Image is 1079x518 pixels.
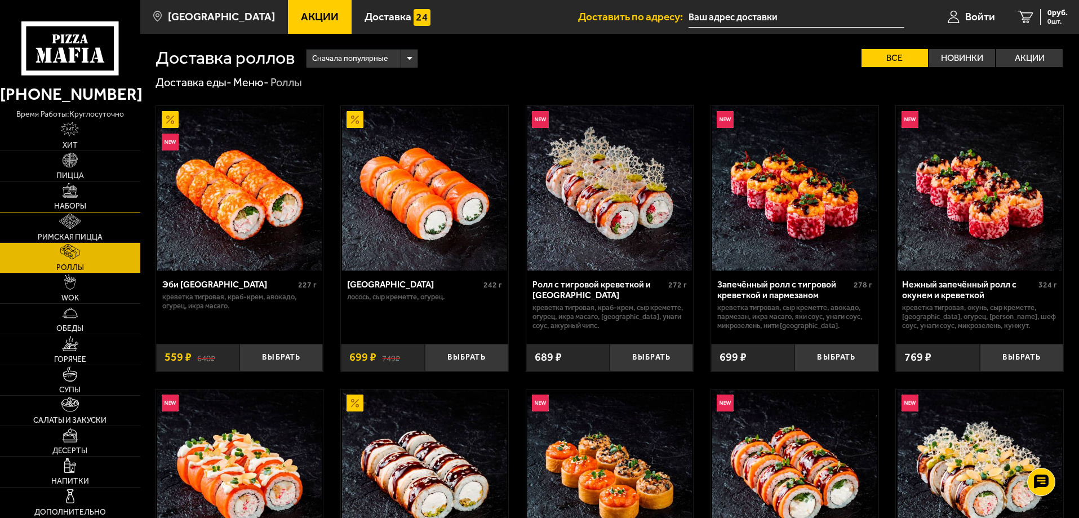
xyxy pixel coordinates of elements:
[425,344,508,371] button: Выбрать
[532,279,666,300] div: Ролл с тигровой креветкой и [GEOGRAPHIC_DATA]
[902,279,1036,300] div: Нежный запечённый ролл с окунем и креветкой
[156,76,232,89] a: Доставка еды-
[532,303,687,330] p: креветка тигровая, краб-крем, Сыр креметте, огурец, икра масаго, [GEOGRAPHIC_DATA], унаги соус, а...
[61,294,79,302] span: WOK
[717,111,734,128] img: Новинка
[896,106,1063,271] a: НовинкаНежный запечённый ролл с окунем и креветкой
[59,386,81,394] span: Супы
[233,76,269,89] a: Меню-
[904,352,931,363] span: 769 ₽
[1047,9,1068,17] span: 0 руб.
[54,356,86,364] span: Горячее
[162,293,317,311] p: креветка тигровая, краб-крем, авокадо, огурец, икра масаго.
[157,106,322,271] img: Эби Калифорния
[526,106,694,271] a: НовинкаРолл с тигровой креветкой и Гуакамоле
[56,325,83,333] span: Обеды
[711,106,878,271] a: НовинкаЗапечённый ролл с тигровой креветкой и пармезаном
[527,106,692,271] img: Ролл с тигровой креветкой и Гуакамоле
[54,202,86,210] span: Наборы
[349,352,376,363] span: 699 ₽
[717,279,851,300] div: Запечённый ролл с тигровой креветкой и пармезаном
[965,11,995,22] span: Войти
[996,49,1063,67] label: Акции
[862,49,928,67] label: Все
[162,111,179,128] img: Акционный
[162,279,296,290] div: Эби [GEOGRAPHIC_DATA]
[794,344,878,371] button: Выбрать
[156,49,295,67] h1: Доставка роллов
[33,417,106,424] span: Салаты и закуски
[52,447,87,455] span: Десерты
[535,352,562,363] span: 689 ₽
[347,395,363,411] img: Акционный
[38,233,103,241] span: Римская пицца
[902,303,1057,330] p: креветка тигровая, окунь, Сыр креметте, [GEOGRAPHIC_DATA], огурец, [PERSON_NAME], шеф соус, унаги...
[717,303,872,330] p: креветка тигровая, Сыр креметте, авокадо, пармезан, икра масаго, яки соус, унаги соус, микрозелен...
[532,395,549,411] img: Новинка
[712,106,877,271] img: Запечённый ролл с тигровой креветкой и пармезаном
[929,49,996,67] label: Новинки
[342,106,507,271] img: Филадельфия
[365,11,411,22] span: Доставка
[898,106,1062,271] img: Нежный запечённый ролл с окунем и креветкой
[197,352,215,363] s: 640 ₽
[1047,18,1068,25] span: 0 шт.
[347,111,363,128] img: Акционный
[382,352,400,363] s: 749 ₽
[578,11,689,22] span: Доставить по адресу:
[34,508,106,516] span: Дополнительно
[347,293,502,302] p: лосось, Сыр креметте, огурец.
[902,395,918,411] img: Новинка
[239,344,323,371] button: Выбрать
[165,352,192,363] span: 559 ₽
[902,111,918,128] img: Новинка
[347,279,481,290] div: [GEOGRAPHIC_DATA]
[720,352,747,363] span: 699 ₽
[312,48,388,69] span: Сначала популярные
[56,264,84,272] span: Роллы
[668,280,687,290] span: 272 г
[51,477,89,485] span: Напитки
[532,111,549,128] img: Новинка
[689,7,904,28] input: Ваш адрес доставки
[414,9,430,26] img: 15daf4d41897b9f0e9f617042186c801.svg
[168,11,275,22] span: [GEOGRAPHIC_DATA]
[980,344,1063,371] button: Выбрать
[162,395,179,411] img: Новинка
[854,280,872,290] span: 278 г
[610,344,693,371] button: Выбрать
[162,134,179,150] img: Новинка
[156,106,323,271] a: АкционныйНовинкаЭби Калифорния
[341,106,508,271] a: АкционныйФиладельфия
[56,172,84,180] span: Пицца
[301,11,339,22] span: Акции
[298,280,317,290] span: 227 г
[483,280,502,290] span: 242 г
[63,141,78,149] span: Хит
[717,395,734,411] img: Новинка
[270,76,302,90] div: Роллы
[1038,280,1057,290] span: 324 г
